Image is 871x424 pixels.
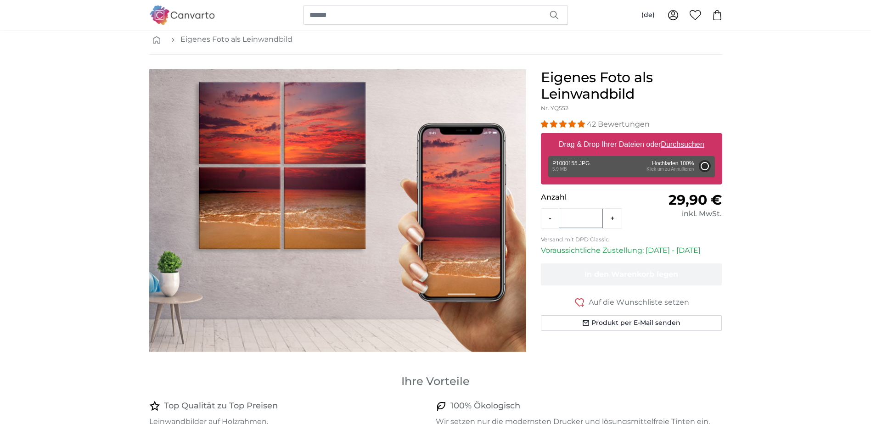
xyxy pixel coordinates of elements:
[450,400,520,413] h4: 100% Ökologisch
[541,69,722,102] h1: Eigenes Foto als Leinwandbild
[541,315,722,331] button: Produkt per E-Mail senden
[149,6,215,24] img: Canvarto
[149,25,722,55] nav: breadcrumbs
[541,105,568,112] span: Nr. YQ552
[584,270,678,279] span: In den Warenkorb legen
[180,34,292,45] a: Eigenes Foto als Leinwandbild
[541,245,722,256] p: Voraussichtliche Zustellung: [DATE] - [DATE]
[541,209,559,228] button: -
[661,140,704,148] u: Durchsuchen
[669,191,722,208] span: 29,90 €
[589,297,689,308] span: Auf die Wunschliste setzen
[541,236,722,243] p: Versand mit DPD Classic
[555,135,708,154] label: Drag & Drop Ihrer Dateien oder
[587,120,650,128] span: 42 Bewertungen
[541,263,722,285] button: In den Warenkorb legen
[164,400,278,413] h4: Top Qualität zu Top Preisen
[541,120,587,128] span: 4.98 stars
[149,374,722,389] h3: Ihre Vorteile
[149,69,526,352] div: 1 of 1
[541,192,631,203] p: Anzahl
[631,208,722,219] div: inkl. MwSt.
[603,209,622,228] button: +
[541,296,722,308] button: Auf die Wunschliste setzen
[149,69,526,352] img: personalised-canvas-print
[634,7,662,23] button: (de)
